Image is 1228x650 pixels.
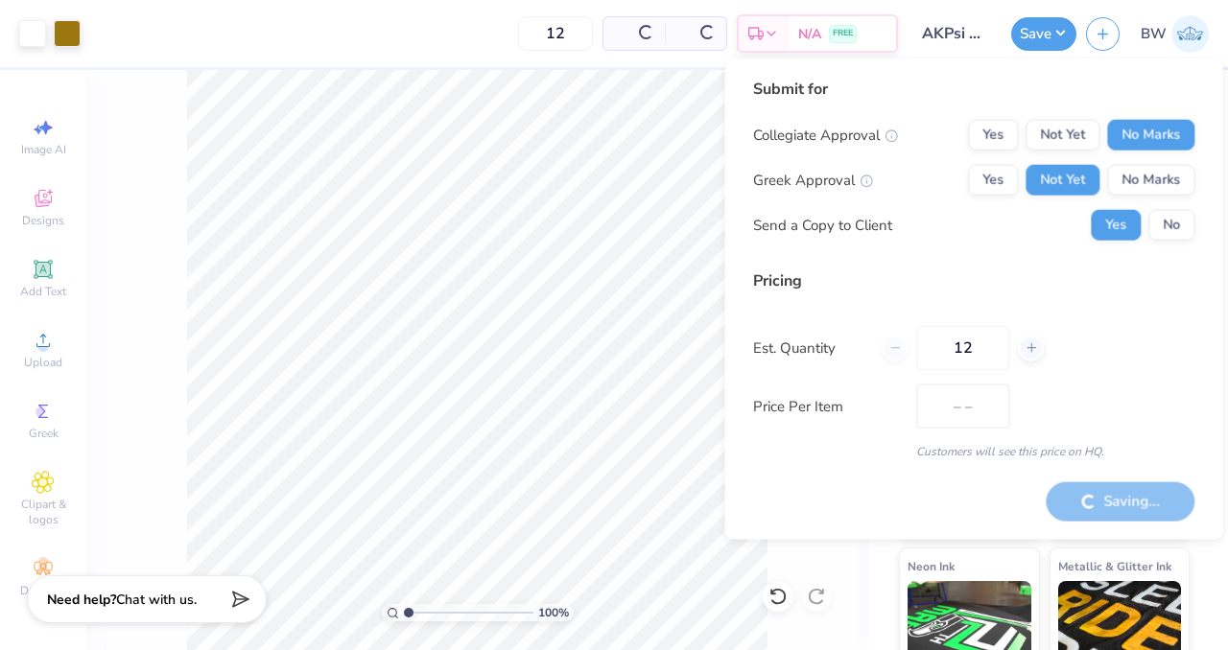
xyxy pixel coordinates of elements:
[753,443,1194,460] div: Customers will see this price on HQ.
[24,355,62,370] span: Upload
[1107,165,1194,196] button: No Marks
[753,214,892,236] div: Send a Copy to Client
[1011,17,1076,51] button: Save
[968,165,1018,196] button: Yes
[753,124,898,146] div: Collegiate Approval
[538,604,569,621] span: 100 %
[753,269,1194,292] div: Pricing
[798,24,821,44] span: N/A
[753,337,867,359] label: Est. Quantity
[1026,120,1099,151] button: Not Yet
[1058,556,1171,576] span: Metallic & Glitter Ink
[1171,15,1209,53] img: Brooke Williams
[1091,210,1141,241] button: Yes
[833,27,853,40] span: FREE
[47,591,116,609] strong: Need help?
[20,284,66,299] span: Add Text
[116,591,197,609] span: Chat with us.
[10,497,77,527] span: Clipart & logos
[908,14,1002,53] input: Untitled Design
[21,142,66,157] span: Image AI
[916,326,1009,370] input: – –
[1026,165,1099,196] button: Not Yet
[1107,120,1194,151] button: No Marks
[29,426,59,441] span: Greek
[1148,210,1194,241] button: No
[1141,23,1167,45] span: BW
[753,395,902,417] label: Price Per Item
[753,169,873,191] div: Greek Approval
[518,16,593,51] input: – –
[753,78,1194,101] div: Submit for
[22,213,64,228] span: Designs
[20,583,66,598] span: Decorate
[908,556,955,576] span: Neon Ink
[968,120,1018,151] button: Yes
[1141,15,1209,53] a: BW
